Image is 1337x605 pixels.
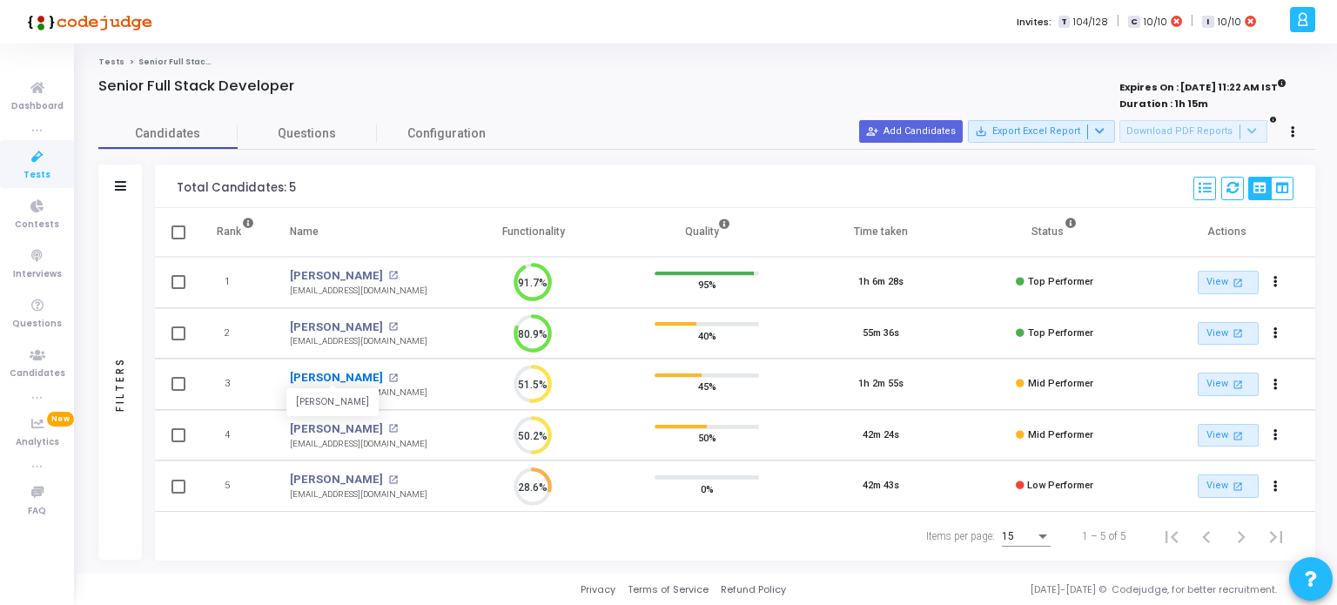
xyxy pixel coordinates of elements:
[1231,428,1246,443] mat-icon: open_in_new
[975,125,987,138] mat-icon: save_alt
[290,387,427,400] div: [EMAIL_ADDRESS][DOMAIN_NAME]
[10,366,65,381] span: Candidates
[1198,474,1259,498] a: View
[47,412,74,427] span: New
[1028,378,1093,389] span: Mid Performer
[1117,12,1119,30] span: |
[290,267,383,285] a: [PERSON_NAME]
[1191,12,1193,30] span: |
[854,222,908,241] div: Time taken
[1028,429,1093,440] span: Mid Performer
[1028,276,1093,287] span: Top Performer
[1189,519,1224,554] button: Previous page
[1002,531,1051,543] mat-select: Items per page:
[112,288,128,480] div: Filters
[1028,327,1093,339] span: Top Performer
[1264,474,1288,499] button: Actions
[198,359,272,410] td: 3
[1224,519,1259,554] button: Next page
[290,420,383,438] a: [PERSON_NAME]
[98,57,1315,68] nav: breadcrumb
[1202,16,1213,29] span: I
[701,480,714,497] span: 0%
[16,435,59,450] span: Analytics
[1231,479,1246,494] mat-icon: open_in_new
[388,475,398,485] mat-icon: open_in_new
[238,124,377,143] span: Questions
[11,99,64,114] span: Dashboard
[1198,424,1259,447] a: View
[698,326,716,344] span: 40%
[1259,519,1293,554] button: Last page
[388,322,398,332] mat-icon: open_in_new
[858,275,904,290] div: 1h 6m 28s
[290,488,427,501] div: [EMAIL_ADDRESS][DOMAIN_NAME]
[1264,423,1288,447] button: Actions
[863,479,899,494] div: 42m 43s
[28,504,46,519] span: FAQ
[198,257,272,308] td: 1
[1119,97,1208,111] strong: Duration : 1h 15m
[1119,76,1287,95] strong: Expires On : [DATE] 11:22 AM IST
[388,271,398,280] mat-icon: open_in_new
[859,120,963,143] button: Add Candidates
[1128,16,1139,29] span: C
[1231,377,1246,392] mat-icon: open_in_new
[628,582,709,597] a: Terms of Service
[198,308,272,360] td: 2
[98,57,124,67] a: Tests
[1073,15,1108,30] span: 104/128
[1248,177,1293,200] div: View Options
[858,377,904,392] div: 1h 2m 55s
[290,319,383,336] a: [PERSON_NAME]
[98,77,294,95] h4: Senior Full Stack Developer
[198,208,272,257] th: Rank
[1002,530,1014,542] span: 15
[286,389,379,416] div: [PERSON_NAME]
[1218,15,1241,30] span: 10/10
[177,181,296,195] div: Total Candidates: 5
[290,471,383,488] a: [PERSON_NAME]
[24,168,50,183] span: Tests
[698,276,716,293] span: 95%
[1264,373,1288,397] button: Actions
[198,410,272,461] td: 4
[1141,208,1315,257] th: Actions
[698,429,716,447] span: 50%
[98,124,238,143] span: Candidates
[15,218,59,232] span: Contests
[863,326,899,341] div: 55m 36s
[290,369,383,387] a: [PERSON_NAME]
[1144,15,1167,30] span: 10/10
[621,208,795,257] th: Quality
[290,222,319,241] div: Name
[1017,15,1051,30] label: Invites:
[786,582,1315,597] div: [DATE]-[DATE] © Codejudge, for better recruitment.
[290,335,427,348] div: [EMAIL_ADDRESS][DOMAIN_NAME]
[1198,322,1259,346] a: View
[1119,120,1267,143] button: Download PDF Reports
[13,267,62,282] span: Interviews
[388,424,398,434] mat-icon: open_in_new
[388,373,398,383] mat-icon: open_in_new
[1082,528,1126,544] div: 1 – 5 of 5
[698,378,716,395] span: 45%
[198,460,272,512] td: 5
[926,528,995,544] div: Items per page:
[22,4,152,39] img: logo
[1231,326,1246,340] mat-icon: open_in_new
[1231,275,1246,290] mat-icon: open_in_new
[1264,271,1288,295] button: Actions
[863,428,899,443] div: 42m 24s
[1027,480,1093,491] span: Low Performer
[1264,321,1288,346] button: Actions
[581,582,615,597] a: Privacy
[407,124,486,143] span: Configuration
[968,120,1115,143] button: Export Excel Report
[447,208,621,257] th: Functionality
[968,208,1142,257] th: Status
[1198,373,1259,396] a: View
[290,285,427,298] div: [EMAIL_ADDRESS][DOMAIN_NAME]
[1198,271,1259,294] a: View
